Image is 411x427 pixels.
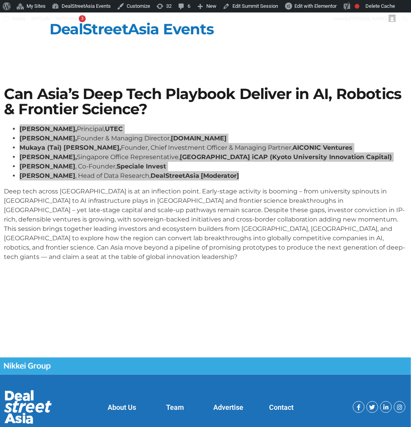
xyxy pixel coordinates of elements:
a: About Us [108,403,136,411]
a: Contact [269,403,294,411]
li: , Head of Data Research, [19,171,407,181]
p: Deep tech across [GEOGRAPHIC_DATA] is at an inflection point. Early-stage activity is booming – f... [4,187,407,262]
li: Principal, [19,124,407,134]
a: [DOMAIN_NAME] [171,135,227,142]
strong: [PERSON_NAME], [19,135,77,142]
strong: [PERSON_NAME] [19,163,75,170]
a: Howdy,[PERSON_NAME] [330,12,399,25]
strong: [Moderator] [201,172,239,179]
strong: UTEC [105,125,123,133]
strong: [PERSON_NAME], [19,125,77,133]
strong: [PERSON_NAME] [19,172,75,179]
strong: AICONIC Ventures [292,144,353,151]
img: Nikkei Group [4,363,51,370]
strong: Mukaya (Tai) [PERSON_NAME], [19,144,121,151]
strong: [PERSON_NAME], [19,153,77,161]
a: Advertise [213,403,243,411]
div: 3 [79,15,86,22]
h1: Can Asia’s Deep Tech Playbook Deliver in AI, Robotics & Frontier Science? [4,87,407,117]
strong: DealStreetAsia [151,172,199,179]
span: [PERSON_NAME] [349,16,386,21]
li: Singapore Office Representative, [19,152,407,162]
a: Team [166,403,184,411]
a: DealStreetAsia Events [50,20,214,38]
a: WPForms3 [53,12,89,25]
li: , Co-Founder, [19,162,407,171]
li: Founder & Managing Director, [19,134,407,143]
a: WPCode [28,12,53,25]
span: Edit with Elementor [294,3,337,9]
strong: [GEOGRAPHIC_DATA] iCAP (Kyoto University Innovation Capital) [180,153,392,161]
li: Founder, Chief Investment Officer & Managing Partner, [19,143,407,152]
div: Focus keyphrase not set [355,4,360,9]
strong: Speciale Invest [117,163,166,170]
